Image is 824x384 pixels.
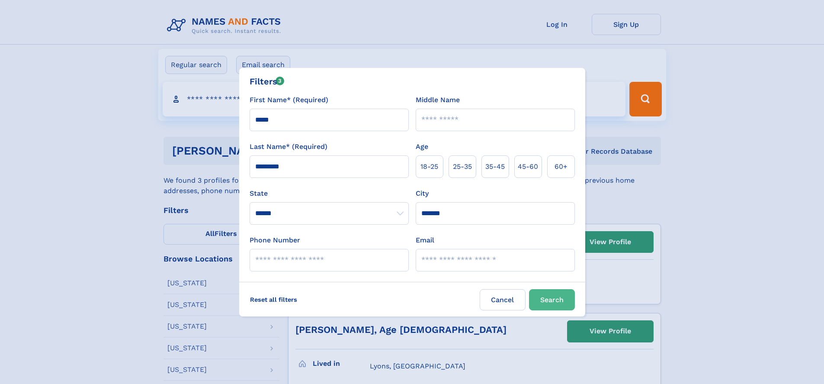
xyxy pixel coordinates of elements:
label: Age [416,142,428,152]
label: Middle Name [416,95,460,105]
label: Phone Number [250,235,300,245]
label: Email [416,235,434,245]
label: First Name* (Required) [250,95,328,105]
span: 45‑60 [518,161,538,172]
span: 25‑35 [453,161,472,172]
span: 35‑45 [485,161,505,172]
button: Search [529,289,575,310]
span: 18‑25 [420,161,438,172]
label: City [416,188,429,199]
span: 60+ [555,161,568,172]
label: State [250,188,409,199]
label: Last Name* (Required) [250,142,327,152]
div: Filters [250,75,285,88]
label: Reset all filters [244,289,303,310]
label: Cancel [480,289,526,310]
